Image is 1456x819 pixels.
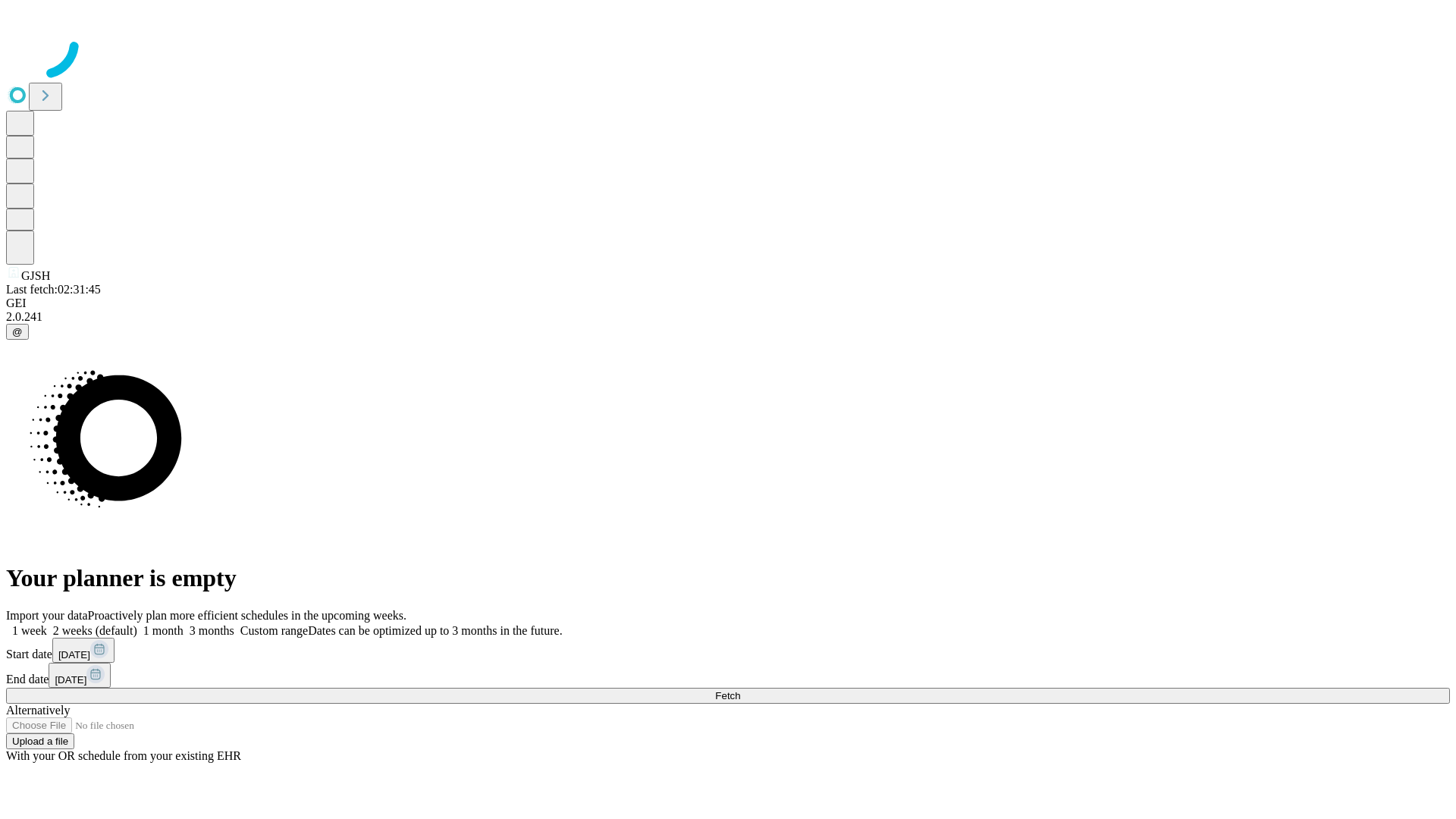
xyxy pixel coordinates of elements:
[6,704,70,717] span: Alternatively
[6,638,1450,663] div: Start date
[143,624,184,637] span: 1 month
[6,609,88,622] span: Import your data
[12,624,47,637] span: 1 week
[190,624,234,637] span: 3 months
[6,663,1450,688] div: End date
[55,674,86,686] span: [DATE]
[6,688,1450,704] button: Fetch
[6,564,1450,592] h1: Your planner is empty
[715,690,740,701] span: Fetch
[58,649,90,661] span: [DATE]
[6,297,1450,310] div: GEI
[6,733,74,749] button: Upload a file
[49,663,111,688] button: [DATE]
[308,624,562,637] span: Dates can be optimized up to 3 months in the future.
[52,638,115,663] button: [DATE]
[12,326,23,337] span: @
[21,269,50,282] span: GJSH
[240,624,308,637] span: Custom range
[53,624,137,637] span: 2 weeks (default)
[6,310,1450,324] div: 2.0.241
[6,324,29,340] button: @
[6,749,241,762] span: With your OR schedule from your existing EHR
[6,283,101,296] span: Last fetch: 02:31:45
[88,609,406,622] span: Proactively plan more efficient schedules in the upcoming weeks.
